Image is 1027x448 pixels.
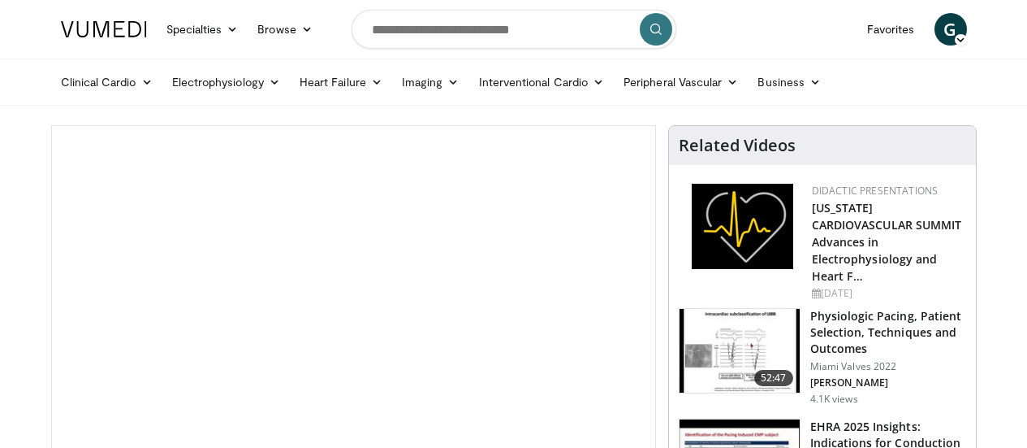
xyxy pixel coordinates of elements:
[810,393,858,406] p: 4.1K views
[352,10,676,49] input: Search topics, interventions
[679,308,966,406] a: 52:47 Physiologic Pacing, Patient Selection, Techniques and Outcomes Miami Valves 2022 [PERSON_NA...
[857,13,925,46] a: Favorites
[61,21,147,37] img: VuMedi Logo
[680,309,800,394] img: afb51a12-79cb-48e6-a9ec-10161d1361b5.150x105_q85_crop-smart_upscale.jpg
[162,66,290,98] a: Electrophysiology
[157,13,248,46] a: Specialties
[810,376,966,389] p: [PERSON_NAME]
[692,184,793,269] img: 1860aa7a-ba06-47e3-81a4-3dc728c2b4cf.png.150x105_q85_autocrop_double_scale_upscale_version-0.2.png
[392,66,469,98] a: Imaging
[810,308,966,357] h3: Physiologic Pacing, Patient Selection, Techniques and Outcomes
[248,13,322,46] a: Browse
[290,66,392,98] a: Heart Failure
[679,136,796,155] h4: Related Videos
[614,66,748,98] a: Peripheral Vascular
[469,66,615,98] a: Interventional Cardio
[810,360,966,373] p: Miami Valves 2022
[812,184,963,198] div: Didactic Presentations
[812,286,963,301] div: [DATE]
[754,370,793,386] span: 52:47
[812,200,962,284] a: [US_STATE] CARDIOVASCULAR SUMMIT Advances in Electrophysiology and Heart F…
[748,66,831,98] a: Business
[934,13,967,46] a: G
[51,66,162,98] a: Clinical Cardio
